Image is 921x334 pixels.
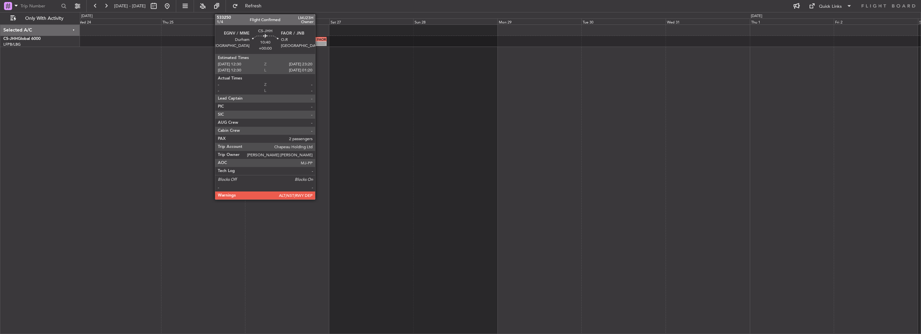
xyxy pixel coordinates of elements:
[819,3,842,10] div: Quick Links
[751,13,762,19] div: [DATE]
[806,1,855,11] button: Quick Links
[161,18,245,24] div: Thu 25
[413,18,497,24] div: Sun 28
[77,18,161,24] div: Wed 24
[114,3,146,9] span: [DATE] - [DATE]
[497,18,582,24] div: Mon 29
[307,37,326,41] div: FAOR
[834,18,918,24] div: Fri 2
[81,13,93,19] div: [DATE]
[239,4,268,8] span: Refresh
[581,18,666,24] div: Tue 30
[245,18,329,24] div: Fri 26
[229,1,270,11] button: Refresh
[289,42,308,46] div: -
[20,1,59,11] input: Trip Number
[750,18,834,24] div: Thu 1
[17,16,71,21] span: Only With Activity
[3,42,21,47] a: LFPB/LBG
[289,37,308,41] div: EGNV
[3,37,41,41] a: CS-JHHGlobal 6000
[307,42,326,46] div: -
[329,18,414,24] div: Sat 27
[7,13,73,24] button: Only With Activity
[3,37,18,41] span: CS-JHH
[666,18,750,24] div: Wed 31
